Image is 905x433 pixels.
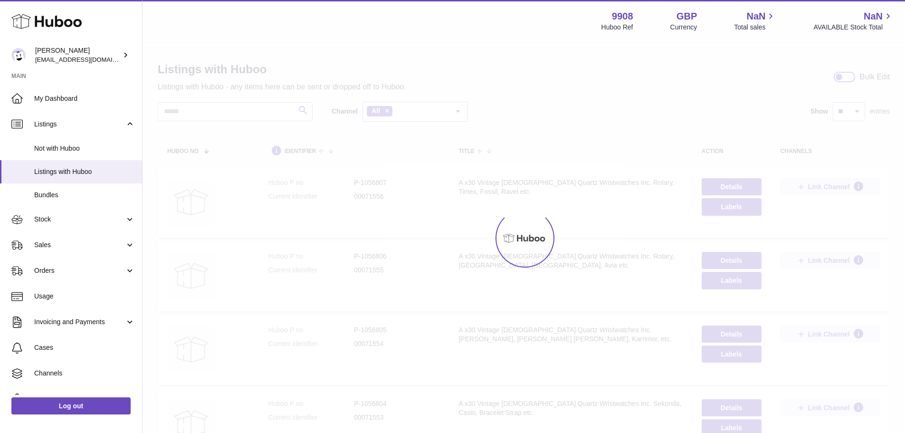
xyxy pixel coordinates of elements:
[34,318,125,327] span: Invoicing and Payments
[35,46,121,64] div: [PERSON_NAME]
[34,144,135,153] span: Not with Huboo
[34,343,135,352] span: Cases
[35,56,140,63] span: [EMAIL_ADDRESS][DOMAIN_NAME]
[11,48,26,62] img: internalAdmin-9908@internal.huboo.com
[34,191,135,200] span: Bundles
[813,23,894,32] span: AVAILABLE Stock Total
[676,10,697,23] strong: GBP
[864,10,883,23] span: NaN
[34,120,125,129] span: Listings
[34,266,125,275] span: Orders
[34,94,135,103] span: My Dashboard
[34,369,135,378] span: Channels
[612,10,633,23] strong: 9908
[670,23,697,32] div: Currency
[34,167,135,176] span: Listings with Huboo
[34,241,125,250] span: Sales
[734,10,776,32] a: NaN Total sales
[813,10,894,32] a: NaN AVAILABLE Stock Total
[34,292,135,301] span: Usage
[34,215,125,224] span: Stock
[11,397,131,414] a: Log out
[746,10,765,23] span: NaN
[601,23,633,32] div: Huboo Ref
[734,23,776,32] span: Total sales
[34,395,135,404] span: Settings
